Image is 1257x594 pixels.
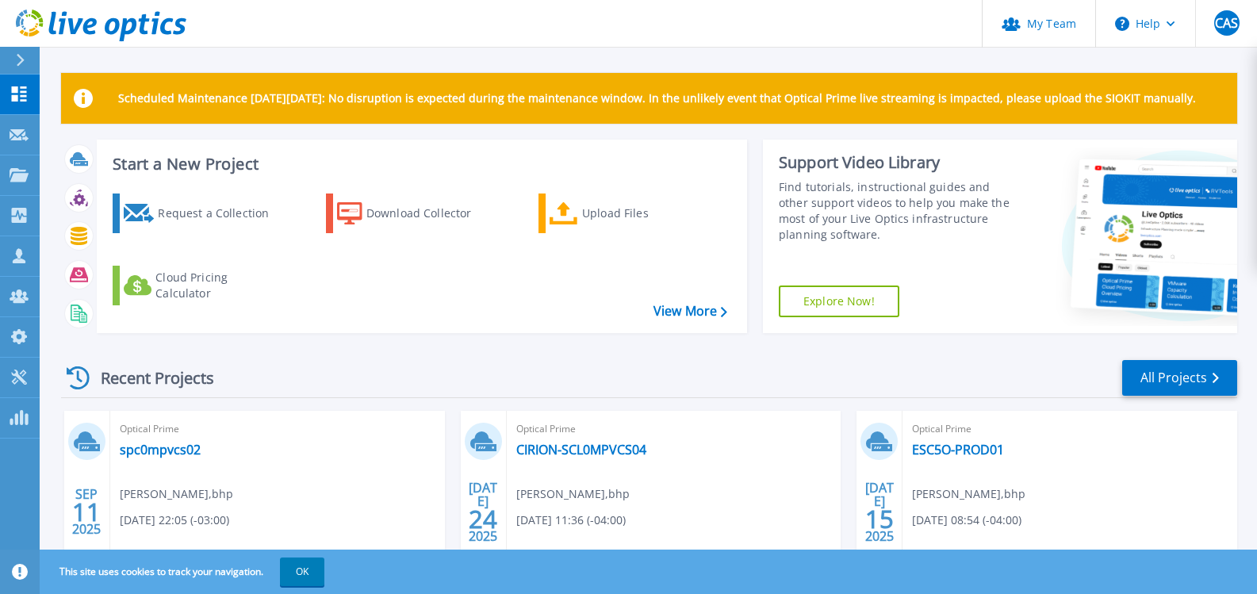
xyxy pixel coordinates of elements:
[61,358,236,397] div: Recent Projects
[912,512,1021,529] span: [DATE] 08:54 (-04:00)
[113,155,726,173] h3: Start a New Project
[71,483,102,541] div: SEP 2025
[120,420,435,438] span: Optical Prime
[158,197,285,229] div: Request a Collection
[120,512,229,529] span: [DATE] 22:05 (-03:00)
[155,270,282,301] div: Cloud Pricing Calculator
[280,558,324,586] button: OK
[779,152,1017,173] div: Support Video Library
[113,266,289,305] a: Cloud Pricing Calculator
[864,483,895,541] div: [DATE] 2025
[120,485,233,503] span: [PERSON_NAME] , bhp
[779,286,899,317] a: Explore Now!
[366,197,493,229] div: Download Collector
[516,512,626,529] span: [DATE] 11:36 (-04:00)
[120,442,201,458] a: spc0mpvcs02
[468,483,498,541] div: [DATE] 2025
[1215,17,1238,29] span: CAS
[516,485,630,503] span: [PERSON_NAME] , bhp
[653,304,727,319] a: View More
[582,197,709,229] div: Upload Files
[538,194,715,233] a: Upload Files
[1122,360,1237,396] a: All Projects
[469,512,497,526] span: 24
[326,194,503,233] a: Download Collector
[118,92,1196,105] p: Scheduled Maintenance [DATE][DATE]: No disruption is expected during the maintenance window. In t...
[865,512,894,526] span: 15
[44,558,324,586] span: This site uses cookies to track your navigation.
[912,485,1025,503] span: [PERSON_NAME] , bhp
[779,179,1017,243] div: Find tutorials, instructional guides and other support videos to help you make the most of your L...
[912,420,1228,438] span: Optical Prime
[72,505,101,519] span: 11
[912,442,1004,458] a: ESC5O-PROD01
[516,442,646,458] a: CIRION-SCL0MPVCS04
[516,420,832,438] span: Optical Prime
[113,194,289,233] a: Request a Collection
